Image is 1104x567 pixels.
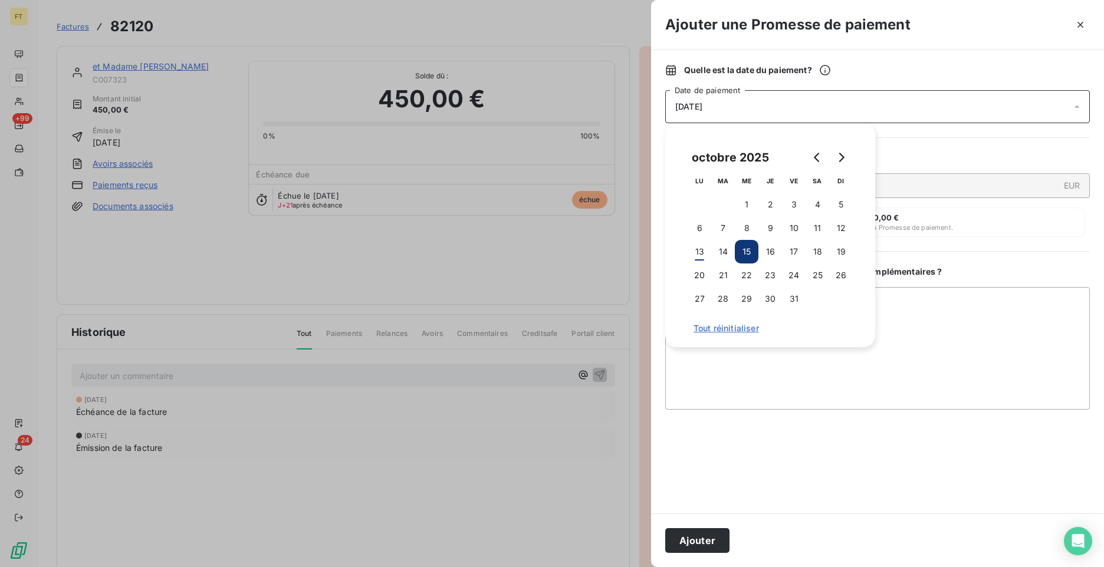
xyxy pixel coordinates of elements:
button: 19 [829,240,853,263]
th: samedi [806,169,829,193]
span: 0,00 € [873,213,899,222]
button: 8 [735,216,758,240]
button: 16 [758,240,782,263]
button: 26 [829,263,853,287]
button: 15 [735,240,758,263]
button: 5 [829,193,853,216]
button: 6 [688,216,711,240]
button: 24 [782,263,806,287]
button: 1 [735,193,758,216]
button: 18 [806,240,829,263]
button: 21 [711,263,735,287]
button: 13 [688,240,711,263]
button: 7 [711,216,735,240]
button: 3 [782,193,806,216]
button: Go to next month [829,146,853,169]
button: 2 [758,193,782,216]
button: 29 [735,287,758,311]
span: Tout réinitialiser [694,324,847,333]
th: mardi [711,169,735,193]
th: mercredi [735,169,758,193]
th: lundi [688,169,711,193]
button: 9 [758,216,782,240]
button: Go to previous month [806,146,829,169]
span: Quelle est la date du paiement ? [684,64,831,76]
div: Open Intercom Messenger [1064,527,1092,555]
button: 25 [806,263,829,287]
button: 12 [829,216,853,240]
div: octobre 2025 [688,148,773,167]
th: jeudi [758,169,782,193]
button: 30 [758,287,782,311]
span: [DATE] [675,102,702,111]
button: Ajouter [665,528,730,553]
button: 31 [782,287,806,311]
button: 10 [782,216,806,240]
button: 22 [735,263,758,287]
h3: Ajouter une Promesse de paiement [665,14,911,35]
button: 11 [806,216,829,240]
th: dimanche [829,169,853,193]
button: 4 [806,193,829,216]
button: 17 [782,240,806,263]
button: 14 [711,240,735,263]
th: vendredi [782,169,806,193]
button: 20 [688,263,711,287]
button: 23 [758,263,782,287]
button: 28 [711,287,735,311]
button: 27 [688,287,711,311]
